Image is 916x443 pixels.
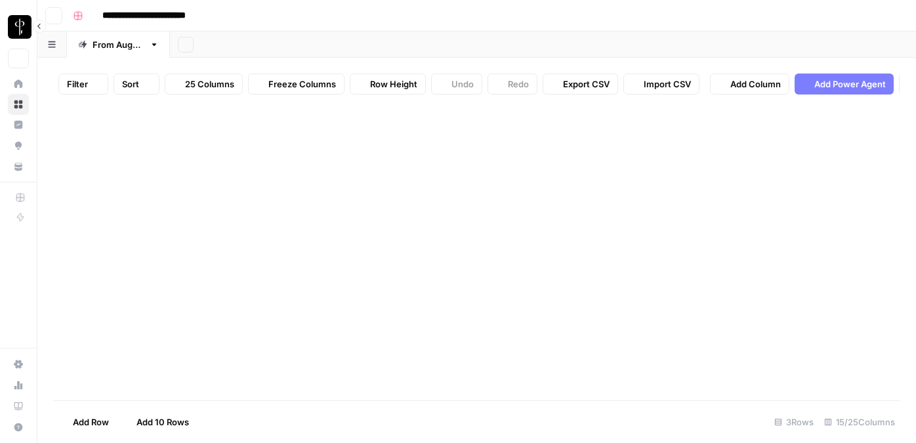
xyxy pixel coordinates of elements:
span: Row Height [370,77,417,91]
button: Import CSV [623,74,699,95]
div: 15/25 Columns [819,411,900,432]
button: Redo [488,74,537,95]
button: Help + Support [8,417,29,438]
button: Add Row [53,411,117,432]
button: Undo [431,74,482,95]
button: Export CSV [543,74,618,95]
a: From [DATE] [67,32,170,58]
a: Your Data [8,156,29,177]
span: Add 10 Rows [136,415,189,429]
span: Add Row [73,415,109,429]
button: Workspace: LP Production Workloads [8,11,29,43]
button: Sort [114,74,159,95]
span: Add Power Agent [814,77,886,91]
span: Import CSV [644,77,691,91]
div: 3 Rows [769,411,819,432]
button: Row Height [350,74,426,95]
img: LP Production Workloads Logo [8,15,31,39]
a: Opportunities [8,135,29,156]
a: Learning Hub [8,396,29,417]
span: Redo [508,77,529,91]
button: 25 Columns [165,74,243,95]
button: Add 10 Rows [117,411,197,432]
button: Freeze Columns [248,74,344,95]
span: Add Column [730,77,781,91]
span: 25 Columns [185,77,234,91]
button: Filter [58,74,108,95]
span: Sort [122,77,139,91]
a: Home [8,74,29,95]
button: Add Power Agent [795,74,894,95]
span: Export CSV [563,77,610,91]
span: Undo [451,77,474,91]
a: Settings [8,354,29,375]
span: Filter [67,77,88,91]
a: Usage [8,375,29,396]
span: Freeze Columns [268,77,336,91]
a: Browse [8,94,29,115]
a: Insights [8,114,29,135]
button: Add Column [710,74,789,95]
div: From [DATE] [93,38,144,51]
